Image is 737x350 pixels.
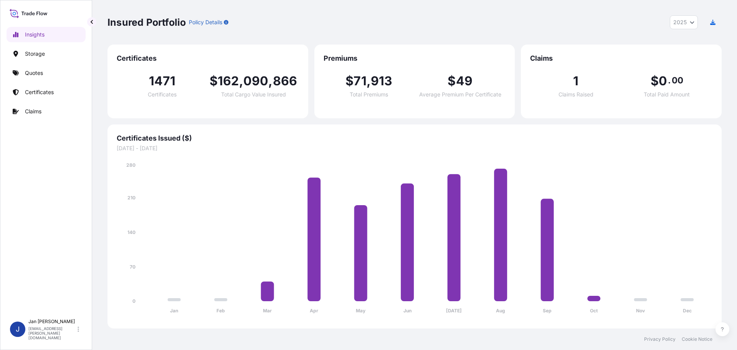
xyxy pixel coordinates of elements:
[221,92,286,97] span: Total Cargo Value Insured
[210,75,218,87] span: $
[268,75,273,87] span: ,
[456,75,473,87] span: 49
[543,308,552,314] tspan: Sep
[590,308,598,314] tspan: Oct
[117,134,712,143] span: Certificates Issued ($)
[7,46,86,61] a: Storage
[310,308,318,314] tspan: Apr
[127,229,136,235] tspan: 140
[132,298,136,304] tspan: 0
[25,108,41,115] p: Claims
[25,88,54,96] p: Certificates
[672,77,683,83] span: 00
[559,92,593,97] span: Claims Raised
[419,92,501,97] span: Average Premium Per Certificate
[7,65,86,81] a: Quotes
[7,27,86,42] a: Insights
[644,336,676,342] a: Privacy Policy
[682,336,712,342] a: Cookie Notice
[659,75,667,87] span: 0
[673,18,687,26] span: 2025
[350,92,388,97] span: Total Premiums
[107,16,186,28] p: Insured Portfolio
[28,318,76,325] p: Jan [PERSON_NAME]
[367,75,371,87] span: ,
[239,75,243,87] span: ,
[126,162,136,168] tspan: 280
[149,75,176,87] span: 1471
[117,54,299,63] span: Certificates
[651,75,659,87] span: $
[170,308,178,314] tspan: Jan
[189,18,222,26] p: Policy Details
[127,195,136,201] tspan: 210
[117,144,712,152] span: [DATE] - [DATE]
[7,85,86,100] a: Certificates
[356,308,366,314] tspan: May
[273,75,297,87] span: 866
[216,308,225,314] tspan: Feb
[644,92,690,97] span: Total Paid Amount
[448,75,456,87] span: $
[403,308,411,314] tspan: Jun
[668,77,671,83] span: .
[243,75,269,87] span: 090
[28,326,76,340] p: [EMAIL_ADDRESS][PERSON_NAME][DOMAIN_NAME]
[130,264,136,270] tspan: 70
[324,54,506,63] span: Premiums
[496,308,505,314] tspan: Aug
[263,308,272,314] tspan: Mar
[670,15,698,29] button: Year Selector
[7,104,86,119] a: Claims
[683,308,692,314] tspan: Dec
[218,75,239,87] span: 162
[148,92,177,97] span: Certificates
[636,308,645,314] tspan: Nov
[354,75,366,87] span: 71
[16,325,20,333] span: J
[25,50,45,58] p: Storage
[446,308,462,314] tspan: [DATE]
[25,31,45,38] p: Insights
[25,69,43,77] p: Quotes
[371,75,393,87] span: 913
[530,54,712,63] span: Claims
[345,75,354,87] span: $
[573,75,578,87] span: 1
